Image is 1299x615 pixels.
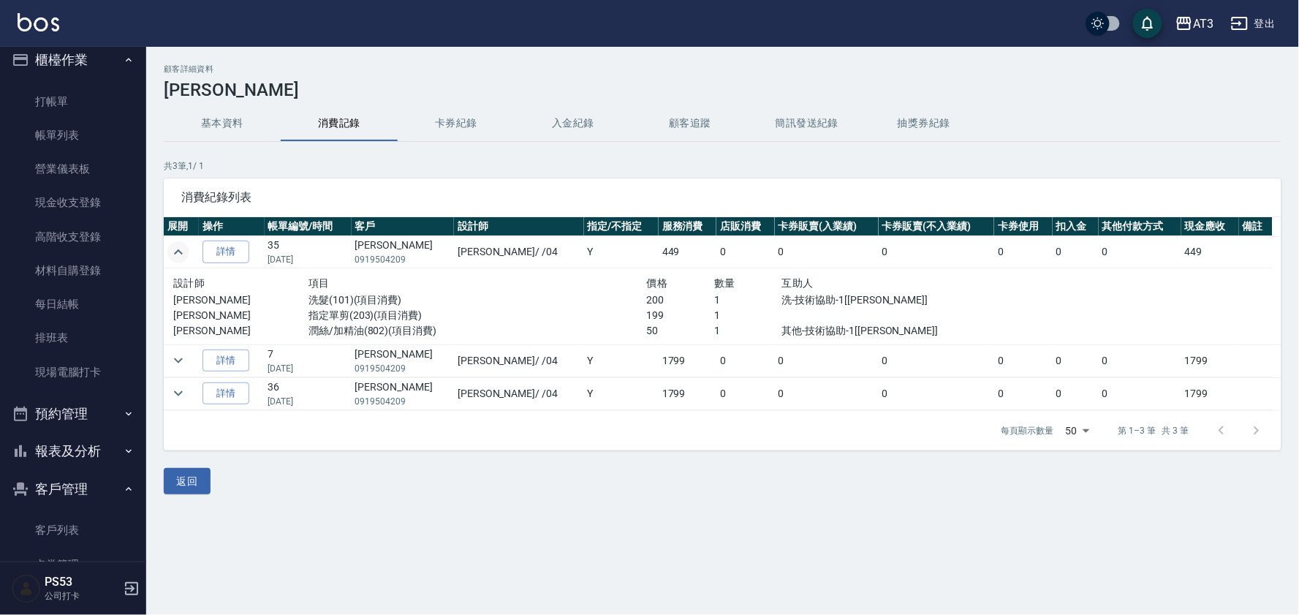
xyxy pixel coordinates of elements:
button: expand row [167,241,189,263]
td: 0 [1099,377,1181,410]
td: [PERSON_NAME] / /04 [454,377,584,410]
td: Y [584,236,659,268]
p: 共 3 筆, 1 / 1 [164,159,1281,173]
a: 高階收支登錄 [6,220,140,254]
p: [DATE] [268,395,348,408]
span: 互助人 [782,277,814,289]
p: 50 [647,323,715,339]
p: 洗髮(101)(項目消費) [308,293,647,308]
td: 7 [265,344,352,377]
button: 返回 [164,468,211,495]
td: 0 [994,377,1052,410]
button: 入金紀錄 [515,106,632,141]
p: [DATE] [268,253,348,266]
p: [PERSON_NAME] [173,293,308,308]
td: 0 [1099,236,1181,268]
p: 199 [647,308,715,323]
td: Y [584,377,659,410]
button: 登出 [1225,10,1281,37]
td: 0 [716,377,774,410]
td: 0 [1053,236,1099,268]
th: 服務消費 [659,217,716,236]
div: 50 [1060,411,1095,450]
a: 營業儀表板 [6,152,140,186]
a: 現金收支登錄 [6,186,140,219]
th: 設計師 [454,217,584,236]
td: 35 [265,236,352,268]
p: 200 [647,293,715,308]
p: [DATE] [268,362,348,375]
td: 0 [879,236,995,268]
p: 公司打卡 [45,589,119,603]
p: 1 [714,293,782,308]
button: 簡訊發送紀錄 [749,106,866,141]
td: 449 [1181,236,1239,268]
th: 扣入金 [1053,217,1099,236]
td: 0 [879,344,995,377]
a: 詳情 [202,350,249,372]
th: 其他付款方式 [1099,217,1181,236]
th: 卡券販賣(不入業績) [879,217,995,236]
p: 1 [714,308,782,323]
a: 打帳單 [6,85,140,118]
p: 0919504209 [355,362,450,375]
td: 0 [1053,377,1099,410]
span: 項目 [308,277,330,289]
p: 洗-技術協助-1[[PERSON_NAME]] [782,293,985,308]
th: 指定/不指定 [584,217,659,236]
th: 現金應收 [1181,217,1239,236]
th: 卡券使用 [994,217,1052,236]
th: 卡券販賣(入業績) [775,217,879,236]
img: Person [12,574,41,603]
td: 0 [775,344,879,377]
a: 詳情 [202,241,249,263]
td: 0 [994,236,1052,268]
td: 1799 [1181,344,1239,377]
span: 價格 [647,277,668,289]
td: 0 [1099,344,1181,377]
button: AT3 [1170,9,1219,39]
h5: PS53 [45,575,119,589]
td: 1799 [1181,377,1239,410]
td: [PERSON_NAME] [352,236,454,268]
button: 抽獎券紀錄 [866,106,982,141]
th: 客戶 [352,217,454,236]
button: save [1133,9,1162,38]
th: 展開 [164,217,199,236]
button: 基本資料 [164,106,281,141]
p: 指定單剪(203)(項目消費) [308,308,647,323]
p: 第 1–3 筆 共 3 筆 [1118,424,1189,437]
a: 現場電腦打卡 [6,355,140,389]
p: 每頁顯示數量 [1001,424,1054,437]
a: 客戶列表 [6,513,140,547]
p: [PERSON_NAME] [173,308,308,323]
img: Logo [18,13,59,31]
span: 消費紀錄列表 [181,190,1264,205]
p: 0919504209 [355,395,450,408]
button: 顧客追蹤 [632,106,749,141]
td: 0 [879,377,995,410]
button: 預約管理 [6,395,140,433]
td: 1799 [659,377,716,410]
p: [PERSON_NAME] [173,323,308,339]
span: 設計師 [173,277,205,289]
p: 潤絲/加精油(802)(項目消費) [308,323,647,339]
td: 0 [775,377,879,410]
td: 0 [775,236,879,268]
td: [PERSON_NAME] / /04 [454,236,584,268]
a: 排班表 [6,321,140,355]
button: 客戶管理 [6,470,140,508]
p: 其他-技術協助-1[[PERSON_NAME]] [782,323,985,339]
button: 報表及分析 [6,432,140,470]
p: 1 [714,323,782,339]
th: 備註 [1239,217,1273,236]
td: 1799 [659,344,716,377]
a: 詳情 [202,382,249,405]
a: 每日結帳 [6,287,140,321]
td: Y [584,344,659,377]
a: 材料自購登錄 [6,254,140,287]
button: 櫃檯作業 [6,41,140,79]
td: 0 [716,344,774,377]
button: 卡券紀錄 [398,106,515,141]
th: 操作 [199,217,264,236]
